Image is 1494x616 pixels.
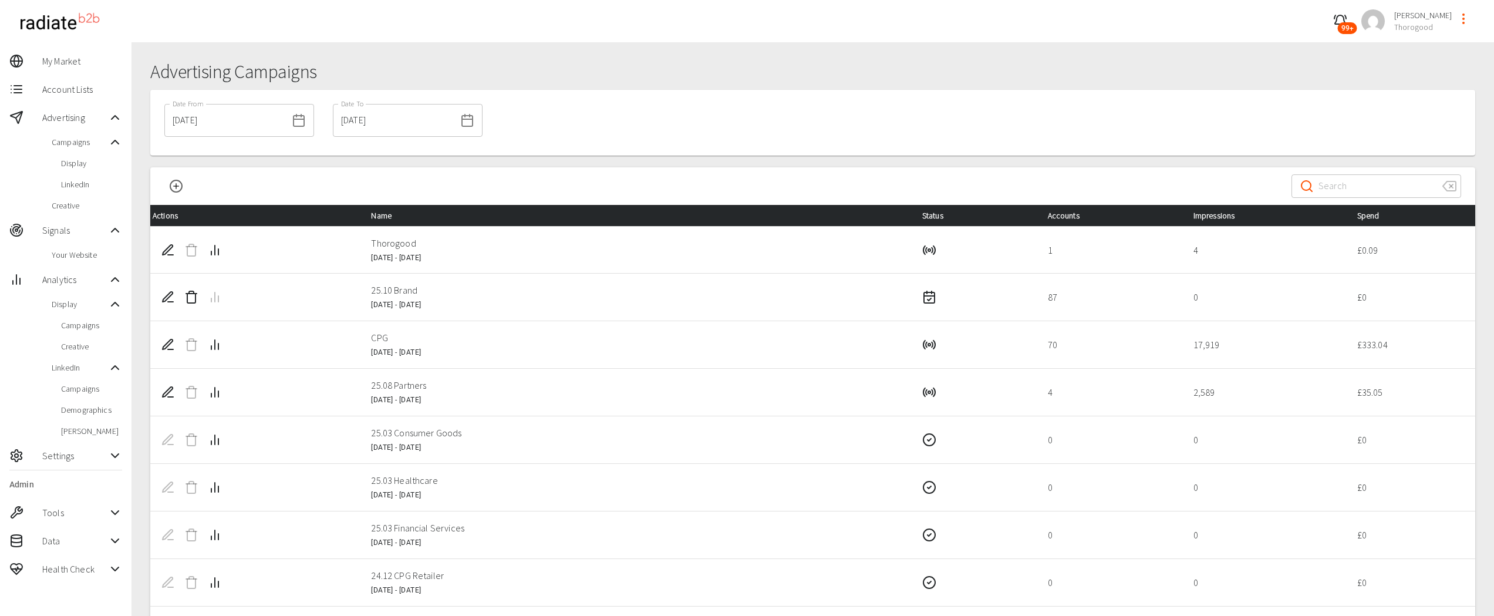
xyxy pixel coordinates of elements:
div: Spend [1357,208,1466,223]
p: 0 [1048,433,1175,447]
svg: Completed [922,528,936,542]
span: My Market [42,54,122,68]
span: Signals [42,223,108,237]
img: radiateb2b_logo_black.png [14,8,105,35]
svg: Running [922,338,936,352]
button: Campaign Analytics [203,238,227,262]
p: 0 [1048,575,1175,590]
p: 1 [1048,243,1175,257]
span: Campaign Analytics [203,285,227,309]
span: Campaigns [61,319,122,331]
div: Accounts [1048,208,1175,223]
span: Analytics [42,272,108,287]
span: [DATE] - [DATE] [371,254,421,262]
span: Campaigns [52,136,108,148]
button: Delete Campaign [180,285,203,309]
p: 0 [1048,480,1175,494]
svg: Scheduled [922,290,936,304]
button: Edit Campaign [156,381,180,404]
span: [DATE] - [DATE] [371,348,421,356]
svg: Completed [922,433,936,447]
span: Edit Campaign [156,428,180,452]
img: a2ca95db2cb9c46c1606a9dd9918c8c6 [1361,9,1385,33]
button: Edit Campaign [156,238,180,262]
label: Date To [341,99,364,109]
p: £ 0 [1357,290,1466,304]
p: £ 0 [1357,528,1466,542]
button: Campaign Analytics [203,428,227,452]
p: 2,589 [1193,385,1338,399]
span: Status [922,208,962,223]
p: 25.03 Financial Services [371,521,903,535]
span: Creative [52,200,122,211]
p: 17,919 [1193,338,1338,352]
span: Accounts [1048,208,1098,223]
p: 0 [1193,433,1338,447]
span: Tools [42,506,108,520]
p: 0 [1193,480,1338,494]
p: £ 35.05 [1357,385,1466,399]
p: 0 [1193,528,1338,542]
button: New Campaign [164,174,188,198]
span: [PERSON_NAME] [1394,9,1452,21]
span: Account Lists [42,82,122,96]
span: Delete Campaign [180,333,203,356]
button: Campaign Analytics [203,333,227,356]
svg: Completed [922,480,936,494]
p: 25.03 Healthcare [371,473,903,487]
span: Display [52,298,108,310]
p: 70 [1048,338,1175,352]
p: 87 [1048,290,1175,304]
p: 0 [1048,528,1175,542]
p: 25.08 Partners [371,378,903,392]
span: Demographics [61,404,122,416]
p: 25.10 Brand [371,283,903,297]
button: Campaign Analytics [203,571,227,594]
span: Settings [42,449,108,463]
div: Impressions [1193,208,1338,223]
span: Delete Campaign [180,238,203,262]
input: dd/mm/yyyy [333,104,456,137]
span: Health Check [42,562,108,576]
div: Status [922,208,1029,223]
input: Search [1318,170,1433,203]
input: dd/mm/yyyy [164,104,287,137]
span: Your Website [52,249,122,261]
button: Campaign Analytics [203,381,227,404]
p: CPG [371,331,903,345]
span: Name [371,208,410,223]
label: Date From [173,99,203,109]
p: Thorogood [371,236,903,250]
span: Data [42,534,108,548]
span: LinkedIn [61,179,122,190]
span: Delete Campaign [180,476,203,499]
svg: Running [922,385,936,399]
span: Edit Campaign [156,476,180,499]
p: £ 0 [1357,433,1466,447]
svg: Completed [922,575,936,590]
p: 24.12 CPG Retailer [371,568,903,583]
p: £ 333.04 [1357,338,1466,352]
p: £ 0 [1357,575,1466,590]
span: LinkedIn [52,362,108,373]
span: [DATE] - [DATE] [371,396,421,404]
span: Campaigns [61,383,122,395]
p: 25.03 Consumer Goods [371,426,903,440]
p: 4 [1193,243,1338,257]
span: Thorogood [1394,21,1452,33]
span: [DATE] - [DATE] [371,586,421,594]
button: Edit Campaign [156,333,180,356]
span: Creative [61,341,122,352]
span: [PERSON_NAME] [61,425,122,437]
p: £ 0 [1357,480,1466,494]
span: Impressions [1193,208,1254,223]
span: Advertising [42,110,108,124]
p: 0 [1193,290,1338,304]
span: Edit Campaign [156,571,180,594]
div: Name [371,208,903,223]
button: 99+ [1328,9,1352,33]
span: [DATE] - [DATE] [371,443,421,452]
span: Edit Campaign [156,523,180,547]
p: 0 [1193,575,1338,590]
button: Edit Campaign [156,285,180,309]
